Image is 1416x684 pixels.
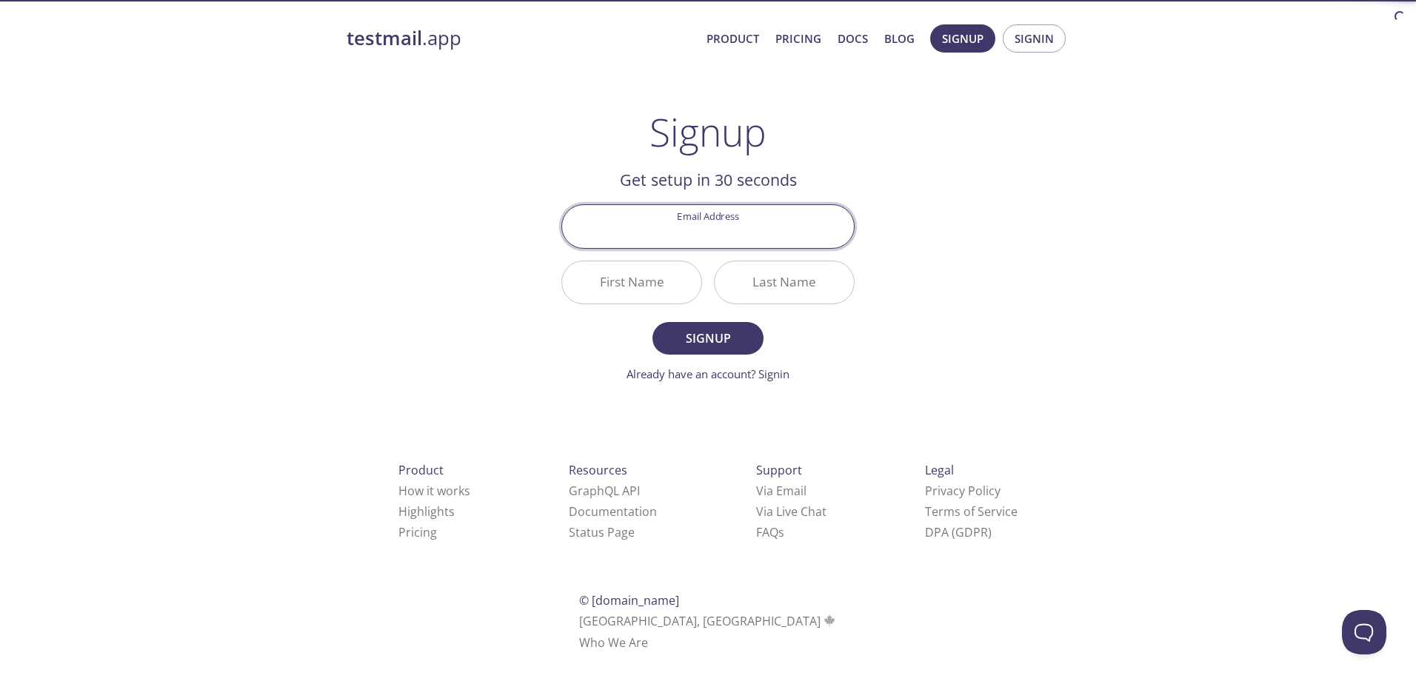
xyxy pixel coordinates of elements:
[347,25,422,51] strong: testmail
[398,503,455,520] a: Highlights
[569,503,657,520] a: Documentation
[884,29,915,48] a: Blog
[398,524,437,540] a: Pricing
[569,462,627,478] span: Resources
[669,328,747,349] span: Signup
[579,613,838,629] span: [GEOGRAPHIC_DATA], [GEOGRAPHIC_DATA]
[942,29,983,48] span: Signup
[569,524,635,540] a: Status Page
[1003,24,1066,53] button: Signin
[347,26,695,51] a: testmail.app
[925,524,992,540] a: DPA (GDPR)
[1015,29,1054,48] span: Signin
[775,29,821,48] a: Pricing
[1342,610,1386,654] iframe: Help Scout Beacon - Open
[561,167,855,192] h2: Get setup in 30 seconds
[398,483,470,499] a: How it works
[398,462,444,478] span: Product
[756,524,784,540] a: FAQ
[756,462,802,478] span: Support
[778,524,784,540] span: s
[756,503,826,520] a: Via Live Chat
[579,634,648,651] a: Who We Are
[707,29,759,48] a: Product
[652,322,764,355] button: Signup
[925,483,1001,499] a: Privacy Policy
[579,592,679,608] span: © [DOMAIN_NAME]
[925,462,954,478] span: Legal
[627,366,789,381] a: Already have an account? Signin
[569,483,640,499] a: GraphQL API
[925,503,1018,520] a: Terms of Service
[930,24,995,53] button: Signup
[649,110,767,154] h1: Signup
[756,483,806,499] a: Via Email
[838,29,868,48] a: Docs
